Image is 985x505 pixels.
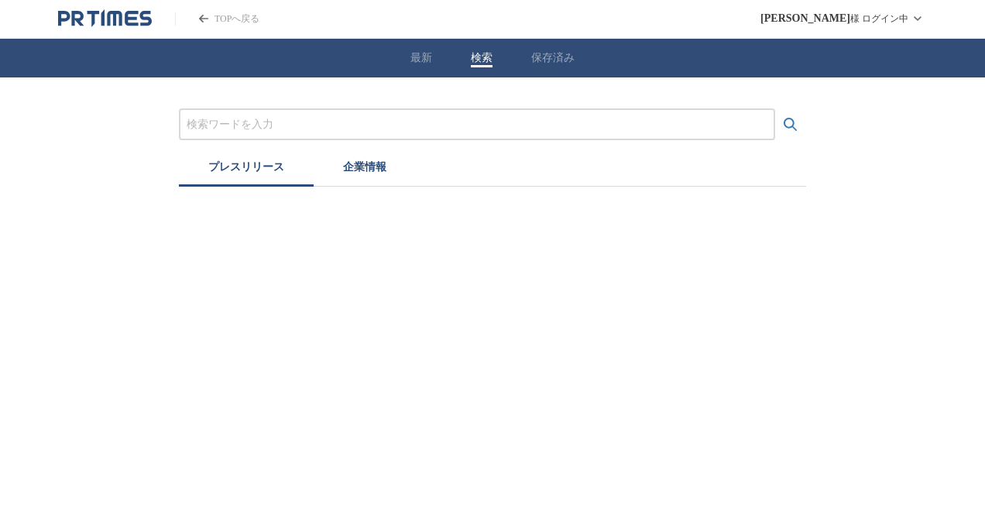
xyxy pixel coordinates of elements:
[58,9,152,28] a: PR TIMESのトップページはこちら
[775,109,806,140] button: 検索する
[175,12,259,26] a: PR TIMESのトップページはこちら
[471,51,492,65] button: 検索
[760,12,850,25] span: [PERSON_NAME]
[314,153,416,187] button: 企業情報
[531,51,575,65] button: 保存済み
[179,153,314,187] button: プレスリリース
[410,51,432,65] button: 最新
[187,116,767,133] input: プレスリリースおよび企業を検索する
